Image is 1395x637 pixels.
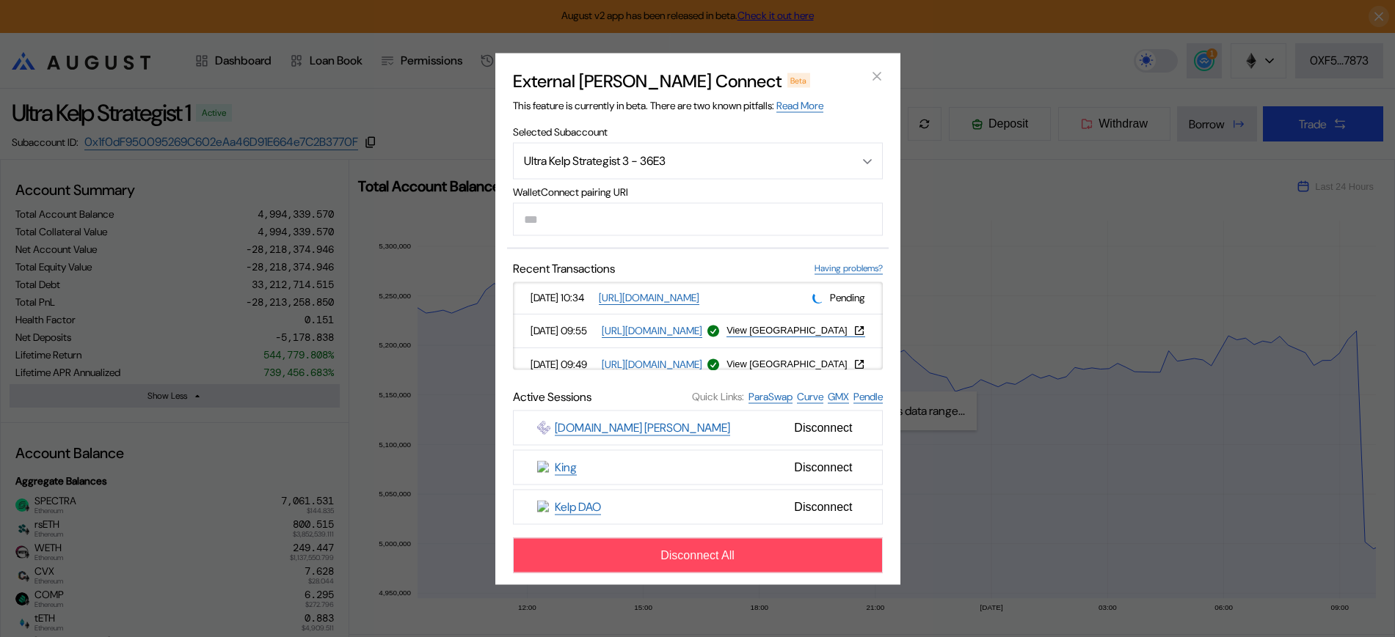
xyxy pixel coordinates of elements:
span: Selected Subaccount [513,125,883,138]
a: Read More [776,98,823,112]
div: Ultra Kelp Strategist 3 - 36E3 [524,153,834,169]
button: View [GEOGRAPHIC_DATA] [726,324,864,336]
a: [URL][DOMAIN_NAME] [602,357,702,371]
a: King [555,459,577,475]
button: ether.fi dApp[DOMAIN_NAME] [PERSON_NAME]Disconnect [513,410,883,445]
span: [DATE] 09:49 [531,358,596,371]
h2: External [PERSON_NAME] Connect [513,69,782,92]
span: This feature is currently in beta. There are two known pitfalls: [513,98,823,111]
span: Recent Transactions [513,260,615,276]
button: View [GEOGRAPHIC_DATA] [726,358,864,369]
a: Pendle [853,389,883,403]
span: WalletConnect pairing URI [513,185,883,198]
a: Curve [797,389,823,403]
span: [DATE] 10:34 [531,291,593,304]
a: View [GEOGRAPHIC_DATA] [726,324,864,336]
img: ether.fi dApp [537,421,550,434]
span: Disconnect All [660,548,735,561]
div: Beta [787,73,811,87]
button: KingKingDisconnect [513,449,883,485]
img: pending [810,290,826,306]
a: GMX [828,389,849,403]
span: Disconnect [788,454,858,479]
button: close modal [865,65,889,88]
span: Active Sessions [513,389,591,404]
button: Kelp DAOKelp DAODisconnect [513,489,883,524]
a: [URL][DOMAIN_NAME] [599,290,699,304]
button: Open menu [513,142,883,179]
button: Disconnect All [513,537,883,572]
a: [URL][DOMAIN_NAME] [602,323,702,337]
span: Quick Links: [692,390,744,403]
img: King [537,460,550,474]
a: Kelp DAO [555,498,601,515]
a: ParaSwap [749,389,793,403]
span: Disconnect [788,494,858,519]
a: Having problems? [815,262,883,274]
span: [DATE] 09:55 [531,324,596,337]
a: [DOMAIN_NAME] [PERSON_NAME] [555,419,730,435]
img: Kelp DAO [537,500,550,513]
div: Pending [812,290,865,304]
span: Disconnect [788,415,858,440]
